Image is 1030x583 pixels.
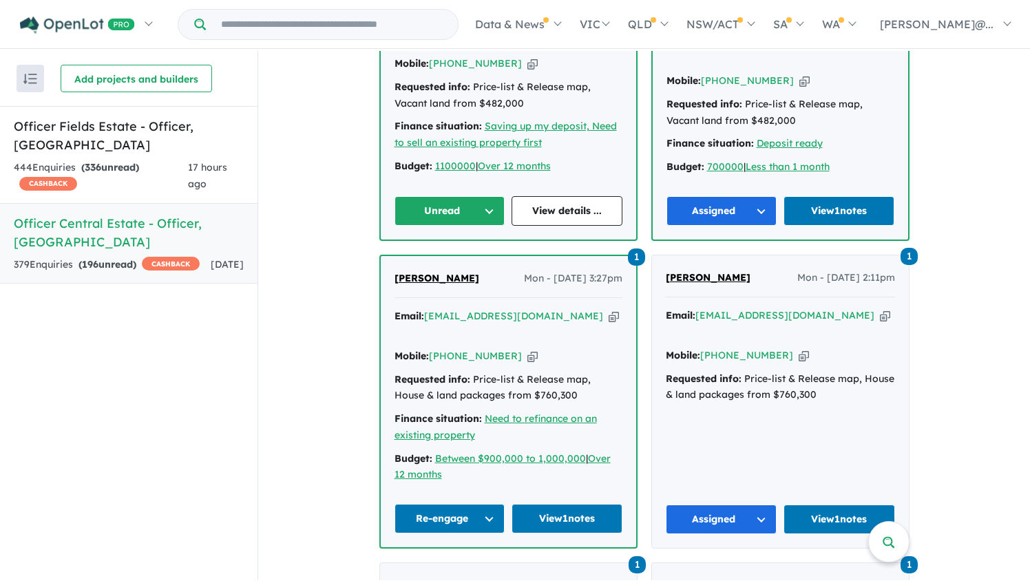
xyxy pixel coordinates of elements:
div: Price-list & Release map, Vacant land from $482,000 [666,96,894,129]
a: [EMAIL_ADDRESS][DOMAIN_NAME] [695,309,874,321]
span: Mon - [DATE] 3:27pm [524,271,622,287]
div: Price-list & Release map, House & land packages from $760,300 [395,372,622,405]
a: Over 12 months [478,160,551,172]
span: [DATE] [211,258,244,271]
div: 444 Enquir ies [14,160,188,193]
button: Add projects and builders [61,65,212,92]
a: [EMAIL_ADDRESS][DOMAIN_NAME] [424,310,603,322]
span: CASHBACK [19,177,77,191]
a: [PERSON_NAME] [666,270,750,286]
a: 1 [901,246,918,265]
a: [PHONE_NUMBER] [701,74,794,87]
strong: Budget: [666,160,704,173]
strong: Mobile: [395,57,429,70]
button: Copy [880,308,890,323]
a: [PHONE_NUMBER] [700,349,793,361]
a: 1 [901,554,918,573]
button: Copy [799,348,809,363]
a: View details ... [512,196,622,226]
strong: ( unread) [78,258,136,271]
a: [PHONE_NUMBER] [429,350,522,362]
button: Assigned [666,196,777,226]
div: 379 Enquir ies [14,257,200,273]
strong: Budget: [395,452,432,465]
div: Price-list & Release map, House & land packages from $760,300 [666,371,895,404]
a: View1notes [512,504,622,533]
a: 1100000 [435,160,476,172]
a: Need to refinance on an existing property [395,412,597,441]
span: [PERSON_NAME] [666,271,750,284]
button: Copy [527,56,538,71]
span: [PERSON_NAME]@... [880,17,994,31]
img: Openlot PRO Logo White [20,17,135,34]
span: 1 [901,556,918,573]
div: Price-list & Release map, Vacant land from $482,000 [395,79,622,112]
a: 1 [629,554,646,573]
strong: Requested info: [395,373,470,385]
a: Between $900,000 to 1,000,000 [435,452,586,465]
strong: ( unread) [81,161,139,173]
strong: Requested info: [666,98,742,110]
span: 336 [85,161,101,173]
strong: Mobile: [666,349,700,361]
div: | [666,159,894,176]
strong: Finance situation: [395,120,482,132]
a: [PERSON_NAME] [395,271,479,287]
strong: Requested info: [666,372,742,385]
h5: Officer Central Estate - Officer , [GEOGRAPHIC_DATA] [14,214,244,251]
button: Assigned [666,505,777,534]
span: 1 [629,556,646,573]
button: Unread [395,196,505,226]
span: Mon - [DATE] 2:11pm [797,270,895,286]
a: 700000 [707,160,744,173]
strong: Email: [395,310,424,322]
strong: Finance situation: [666,137,754,149]
strong: Mobile: [395,350,429,362]
a: Saving up my deposit, Need to sell an existing property first [395,120,617,149]
a: [PHONE_NUMBER] [429,57,522,70]
span: 1 [628,248,645,266]
button: Copy [527,349,538,363]
button: Copy [609,309,619,324]
span: CASHBACK [142,257,200,271]
strong: Finance situation: [395,412,482,425]
button: Re-engage [395,504,505,533]
a: View1notes [784,196,894,226]
strong: Budget: [395,160,432,172]
a: 1 [628,247,645,266]
button: Copy [799,74,810,88]
a: View1notes [784,505,895,534]
input: Try estate name, suburb, builder or developer [209,10,455,39]
strong: Requested info: [395,81,470,93]
span: [PERSON_NAME] [395,272,479,284]
h5: Officer Fields Estate - Officer , [GEOGRAPHIC_DATA] [14,117,244,154]
div: | [395,158,622,175]
span: 1 [901,248,918,265]
div: | [395,451,622,484]
a: Less than 1 month [746,160,830,173]
strong: Email: [666,309,695,321]
span: 17 hours ago [188,161,227,190]
strong: Mobile: [666,74,701,87]
img: sort.svg [23,74,37,84]
span: 196 [82,258,98,271]
a: Deposit ready [757,137,823,149]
